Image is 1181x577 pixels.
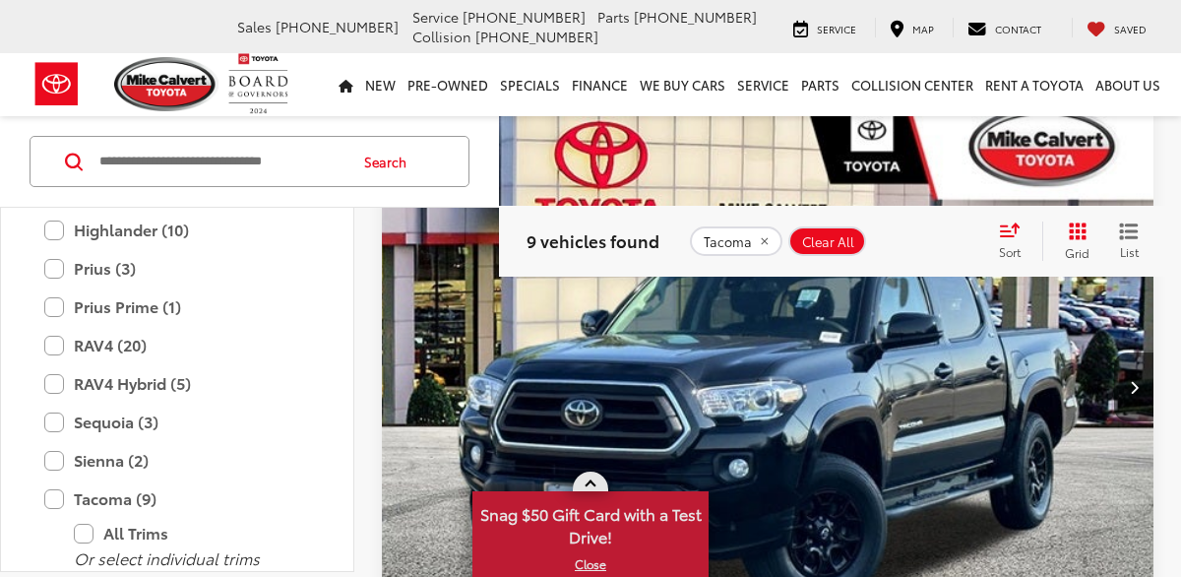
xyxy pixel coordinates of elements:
[359,53,402,116] a: New
[44,405,310,439] label: Sequoia (3)
[1104,222,1153,261] button: List View
[114,57,218,111] img: Mike Calvert Toyota
[704,233,752,249] span: Tacoma
[1072,18,1161,37] a: My Saved Vehicles
[237,17,272,36] span: Sales
[97,138,345,185] input: Search by Make, Model, or Keyword
[912,22,934,36] span: Map
[802,233,854,249] span: Clear All
[463,7,586,27] span: [PHONE_NUMBER]
[778,18,871,37] a: Service
[817,22,856,36] span: Service
[44,213,310,247] label: Highlander (10)
[953,18,1056,37] a: Contact
[402,53,494,116] a: Pre-Owned
[74,516,310,550] label: All Trims
[20,52,93,116] img: Toyota
[1114,353,1153,421] button: Next image
[597,7,630,27] span: Parts
[44,443,310,478] label: Sienna (2)
[494,53,566,116] a: Specials
[566,53,634,116] a: Finance
[1114,22,1147,36] span: Saved
[276,17,399,36] span: [PHONE_NUMBER]
[995,22,1041,36] span: Contact
[875,18,949,37] a: Map
[44,481,310,516] label: Tacoma (9)
[634,53,731,116] a: WE BUY CARS
[44,289,310,324] label: Prius Prime (1)
[979,53,1089,116] a: Rent a Toyota
[999,243,1021,260] span: Sort
[845,53,979,116] a: Collision Center
[475,27,598,46] span: [PHONE_NUMBER]
[412,7,459,27] span: Service
[44,366,310,401] label: RAV4 Hybrid (5)
[44,251,310,286] label: Prius (3)
[1119,243,1139,260] span: List
[527,228,659,252] span: 9 vehicles found
[690,226,782,256] button: remove Tacoma
[634,7,757,27] span: [PHONE_NUMBER]
[1089,53,1166,116] a: About Us
[731,53,795,116] a: Service
[333,53,359,116] a: Home
[795,53,845,116] a: Parts
[74,546,260,569] i: Or select individual trims
[1065,244,1089,261] span: Grid
[989,222,1042,261] button: Select sort value
[1042,222,1104,261] button: Grid View
[474,493,707,553] span: Snag $50 Gift Card with a Test Drive!
[788,226,866,256] button: Clear All
[44,328,310,362] label: RAV4 (20)
[345,137,435,186] button: Search
[412,27,471,46] span: Collision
